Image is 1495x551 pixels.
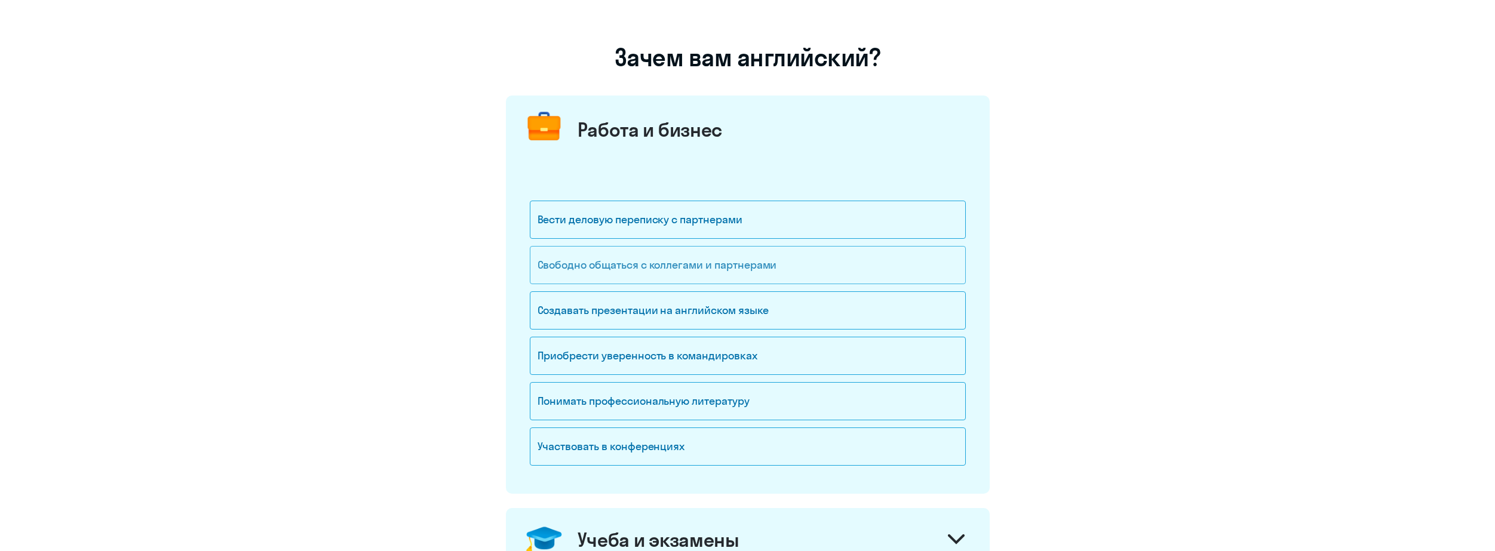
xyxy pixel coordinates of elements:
[530,427,966,466] div: Участвовать в конференциях
[522,105,566,149] img: briefcase.png
[578,118,723,141] div: Работа и бизнес
[530,382,966,420] div: Понимать профессиональную литературу
[530,337,966,375] div: Приобрести уверенность в командировках
[530,291,966,330] div: Создавать презентации на английском языке
[530,201,966,239] div: Вести деловую переписку с партнерами
[506,43,990,72] h1: Зачем вам английский?
[530,246,966,284] div: Свободно общаться с коллегами и партнерами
